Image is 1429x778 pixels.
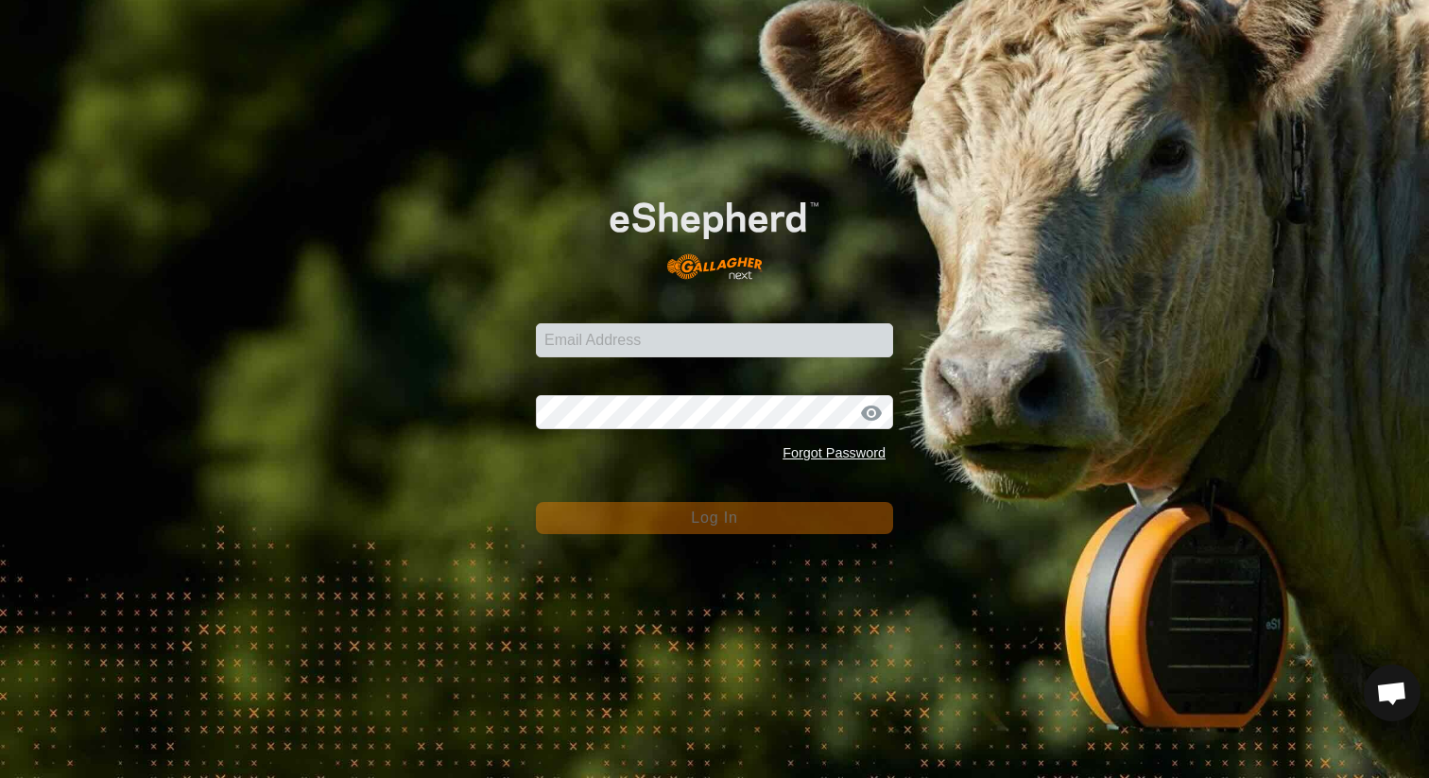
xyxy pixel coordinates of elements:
[691,510,737,526] span: Log In
[1364,665,1420,721] div: Open chat
[572,172,857,294] img: E-shepherd Logo
[783,445,886,460] a: Forgot Password
[536,323,893,357] input: Email Address
[536,502,893,534] button: Log In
